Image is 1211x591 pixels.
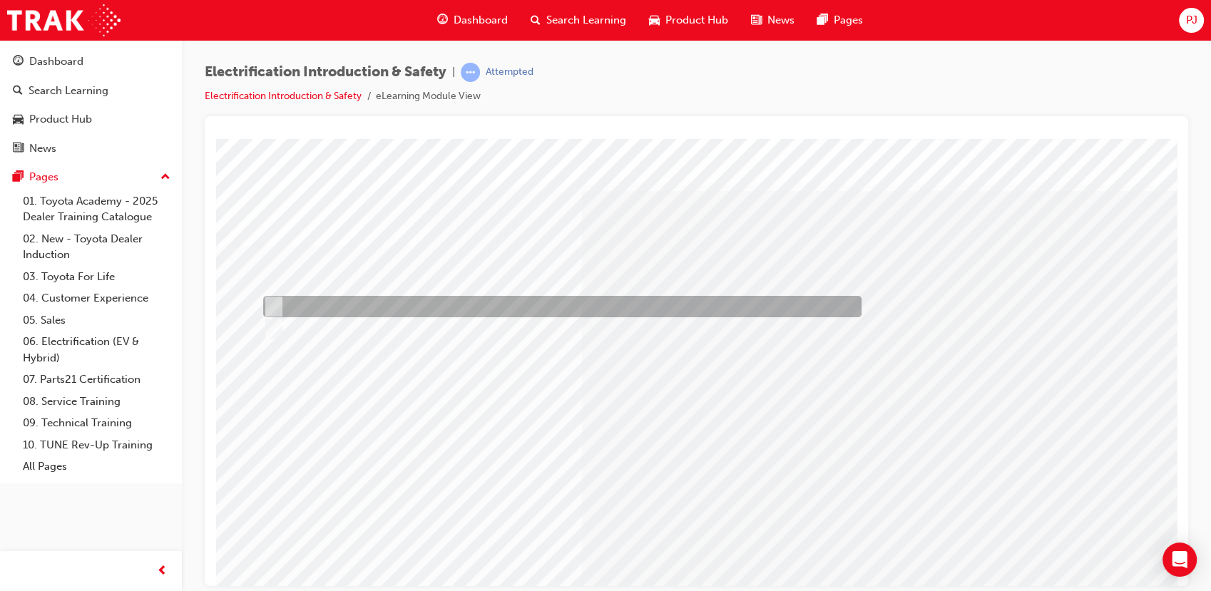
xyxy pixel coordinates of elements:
span: pages-icon [13,171,24,184]
span: up-icon [160,168,170,187]
div: Attempted [486,66,533,79]
span: guage-icon [437,11,448,29]
span: PJ [1185,12,1197,29]
a: Product Hub [6,106,176,133]
a: 08. Service Training [17,391,176,413]
a: guage-iconDashboard [426,6,519,35]
a: news-iconNews [740,6,806,35]
a: 03. Toyota For Life [17,266,176,288]
img: Trak [7,4,121,36]
span: Product Hub [665,12,728,29]
span: learningRecordVerb_ATTEMPT-icon [461,63,480,82]
span: | [452,64,455,81]
span: Pages [834,12,863,29]
a: 10. TUNE Rev-Up Training [17,434,176,456]
div: Open Intercom Messenger [1163,543,1197,577]
a: 01. Toyota Academy - 2025 Dealer Training Catalogue [17,190,176,228]
a: pages-iconPages [806,6,874,35]
a: 06. Electrification (EV & Hybrid) [17,331,176,369]
button: Pages [6,164,176,190]
a: All Pages [17,456,176,478]
a: Dashboard [6,48,176,75]
li: eLearning Module View [376,88,481,105]
span: pages-icon [817,11,828,29]
span: search-icon [531,11,541,29]
a: search-iconSearch Learning [519,6,638,35]
a: Electrification Introduction & Safety [205,90,362,102]
button: DashboardSearch LearningProduct HubNews [6,46,176,164]
span: News [767,12,794,29]
a: 02. New - Toyota Dealer Induction [17,228,176,266]
span: car-icon [649,11,660,29]
a: 04. Customer Experience [17,287,176,309]
a: News [6,135,176,162]
span: car-icon [13,113,24,126]
span: Electrification Introduction & Safety [205,64,446,81]
div: Pages [29,169,58,185]
div: Search Learning [29,83,108,99]
div: Dashboard [29,53,83,70]
span: Search Learning [546,12,626,29]
span: prev-icon [157,562,168,580]
span: search-icon [13,85,23,98]
a: 09. Technical Training [17,412,176,434]
div: News [29,140,56,157]
span: Dashboard [454,12,508,29]
a: 07. Parts21 Certification [17,369,176,391]
a: car-iconProduct Hub [638,6,740,35]
span: news-icon [13,143,24,155]
a: Search Learning [6,78,176,104]
button: PJ [1179,8,1204,33]
a: 05. Sales [17,309,176,332]
span: news-icon [751,11,762,29]
span: guage-icon [13,56,24,68]
div: Product Hub [29,111,92,128]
